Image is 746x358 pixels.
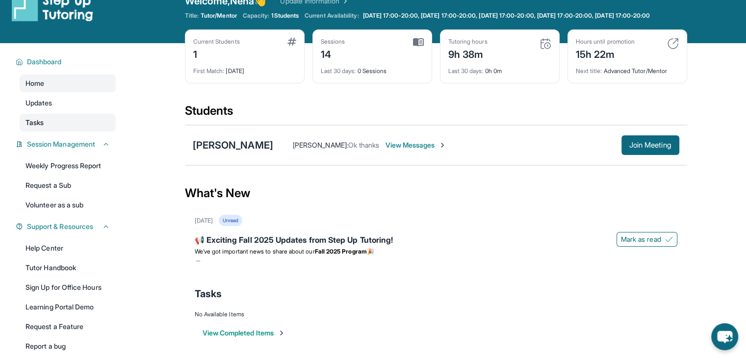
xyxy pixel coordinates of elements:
[711,323,738,350] button: chat-button
[576,38,635,46] div: Hours until promotion
[576,67,602,75] span: Next title :
[448,67,484,75] span: Last 30 days :
[185,12,199,20] span: Title:
[321,67,356,75] span: Last 30 days :
[271,12,299,20] span: 1 Students
[23,222,110,231] button: Support & Resources
[363,12,650,20] span: [DATE] 17:00-20:00, [DATE] 17:00-20:00, [DATE] 17:00-20:00, [DATE] 17:00-20:00, [DATE] 17:00-20:00
[20,196,116,214] a: Volunteer as a sub
[20,177,116,194] a: Request a Sub
[576,61,679,75] div: Advanced Tutor/Mentor
[27,139,95,149] span: Session Management
[27,222,93,231] span: Support & Resources
[195,310,677,318] div: No Available Items
[26,98,52,108] span: Updates
[20,94,116,112] a: Updates
[27,57,62,67] span: Dashboard
[193,38,240,46] div: Current Students
[287,38,296,46] img: card
[195,287,222,301] span: Tasks
[20,114,116,131] a: Tasks
[448,46,488,61] div: 9h 38m
[201,12,237,20] span: Tutor/Mentor
[621,135,679,155] button: Join Meeting
[20,75,116,92] a: Home
[448,61,551,75] div: 0h 0m
[243,12,270,20] span: Capacity:
[367,248,374,255] span: 🎉
[629,142,671,148] span: Join Meeting
[621,234,661,244] span: Mark as read
[305,12,359,20] span: Current Availability:
[413,38,424,47] img: card
[321,61,424,75] div: 0 Sessions
[193,46,240,61] div: 1
[193,67,225,75] span: First Match :
[617,232,677,247] button: Mark as read
[23,139,110,149] button: Session Management
[665,235,673,243] img: Mark as read
[293,141,348,149] span: [PERSON_NAME] :
[20,157,116,175] a: Weekly Progress Report
[438,141,446,149] img: Chevron-Right
[540,38,551,50] img: card
[20,259,116,277] a: Tutor Handbook
[26,118,44,128] span: Tasks
[20,337,116,355] a: Report a bug
[321,38,345,46] div: Sessions
[385,140,446,150] span: View Messages
[576,46,635,61] div: 15h 22m
[203,328,285,338] button: View Completed Items
[315,248,367,255] strong: Fall 2025 Program
[667,38,679,50] img: card
[361,12,652,20] a: [DATE] 17:00-20:00, [DATE] 17:00-20:00, [DATE] 17:00-20:00, [DATE] 17:00-20:00, [DATE] 17:00-20:00
[20,298,116,316] a: Learning Portal Demo
[448,38,488,46] div: Tutoring hours
[195,248,315,255] span: We’ve got important news to share about our
[20,318,116,335] a: Request a Feature
[348,141,380,149] span: Ok thanks
[20,239,116,257] a: Help Center
[193,61,296,75] div: [DATE]
[321,46,345,61] div: 14
[185,172,687,215] div: What's New
[185,103,687,125] div: Students
[23,57,110,67] button: Dashboard
[219,215,242,226] div: Unread
[20,279,116,296] a: Sign Up for Office Hours
[195,234,677,248] div: 📢 Exciting Fall 2025 Updates from Step Up Tutoring!
[26,78,44,88] span: Home
[195,217,213,225] div: [DATE]
[193,138,273,152] div: [PERSON_NAME]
